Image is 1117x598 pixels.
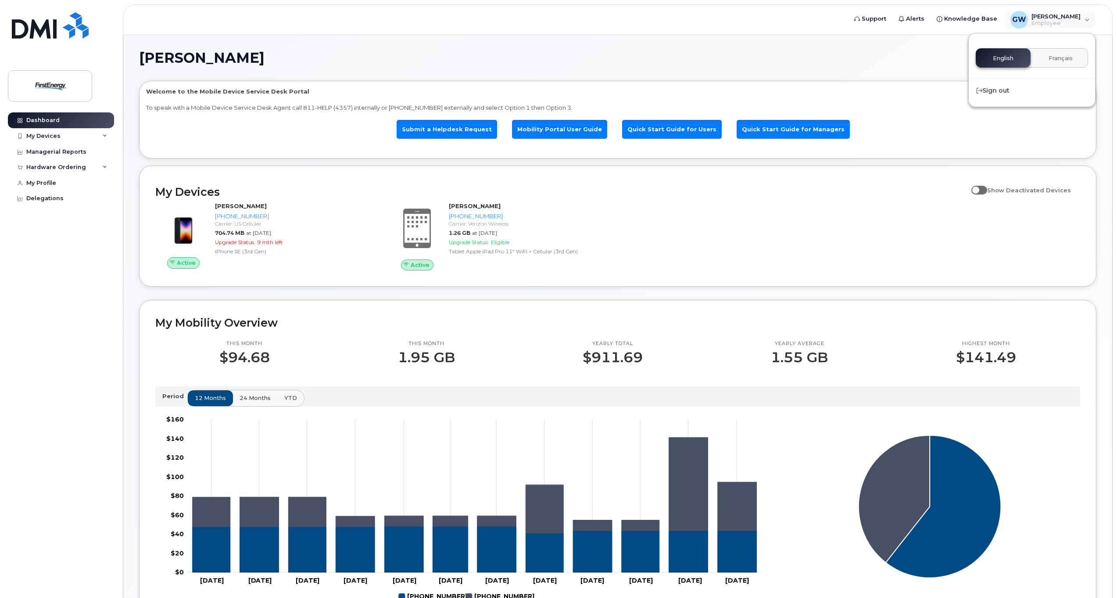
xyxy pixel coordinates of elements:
p: Period [162,392,187,400]
span: Show Deactivated Devices [987,187,1071,194]
span: [PERSON_NAME] [139,51,265,65]
strong: [PERSON_NAME] [215,202,267,209]
tspan: $0 [175,568,184,576]
span: 24 months [240,394,271,402]
span: Français [1049,55,1073,62]
g: Series [859,436,1001,578]
span: Upgrade Status: [449,239,489,245]
tspan: $80 [171,492,184,500]
p: $141.49 [956,349,1016,365]
a: Quick Start Guide for Managers [737,120,850,139]
tspan: [DATE] [629,576,653,584]
span: 1.26 GB [449,230,470,236]
tspan: $20 [171,549,184,557]
tspan: [DATE] [248,576,272,584]
tspan: [DATE] [200,576,224,584]
tspan: [DATE] [296,576,319,584]
h2: My Devices [155,185,967,198]
strong: [PERSON_NAME] [449,202,501,209]
tspan: [DATE] [533,576,557,584]
div: Carrier: US Cellular [215,220,375,227]
p: This month [219,340,270,347]
p: 1.95 GB [398,349,455,365]
div: Tablet Apple iPad Pro 11" WiFi + Cellular (3rd Gen) [449,248,609,255]
tspan: $140 [166,435,184,443]
div: [PHONE_NUMBER] [449,212,609,220]
span: YTD [284,394,297,402]
tspan: [DATE] [439,576,463,584]
p: Yearly total [583,340,643,347]
a: Submit a Helpdesk Request [397,120,497,139]
tspan: [DATE] [344,576,367,584]
tspan: [DATE] [580,576,604,584]
span: 704.74 MB [215,230,244,236]
tspan: [DATE] [393,576,416,584]
p: Welcome to the Mobile Device Service Desk Portal [146,87,1089,96]
div: [PHONE_NUMBER] [215,212,375,220]
p: Highest month [956,340,1016,347]
iframe: Messenger Launcher [1079,560,1110,591]
p: $911.69 [583,349,643,365]
span: Eligible [491,239,509,245]
a: Mobility Portal User Guide [512,120,607,139]
p: To speak with a Mobile Device Service Desk Agent call 811-HELP (4357) internally or [PHONE_NUMBER... [146,104,1089,112]
p: This month [398,340,455,347]
a: Active[PERSON_NAME][PHONE_NUMBER]Carrier: Verizon Wireless1.26 GBat [DATE]Upgrade Status:Eligible... [389,202,612,270]
div: Carrier: Verizon Wireless [449,220,609,227]
h2: My Mobility Overview [155,316,1080,329]
tspan: $120 [166,454,184,461]
span: Active [411,261,430,269]
a: Quick Start Guide for Users [622,120,722,139]
span: 9 mth left [257,239,283,245]
div: Sign out [969,83,1095,99]
tspan: [DATE] [678,576,702,584]
p: Yearly average [771,340,828,347]
tspan: [DATE] [485,576,509,584]
div: iPhone SE (3rd Gen) [215,248,375,255]
span: Active [177,259,196,267]
p: 1.55 GB [771,349,828,365]
input: Show Deactivated Devices [971,182,978,189]
span: at [DATE] [246,230,271,236]
tspan: $100 [166,473,184,481]
tspan: $60 [171,511,184,519]
tspan: [DATE] [725,576,749,584]
a: Active[PERSON_NAME][PHONE_NUMBER]Carrier: US Cellular704.74 MBat [DATE]Upgrade Status:9 mth lefti... [155,202,379,269]
g: 301-491-1262 [193,526,757,573]
tspan: $40 [171,530,184,538]
span: Upgrade Status: [215,239,255,245]
p: $94.68 [219,349,270,365]
g: 224-775-4018 [193,437,757,533]
tspan: $160 [166,415,184,423]
span: at [DATE] [472,230,497,236]
img: image20231002-3703462-1angbar.jpeg [162,206,204,249]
